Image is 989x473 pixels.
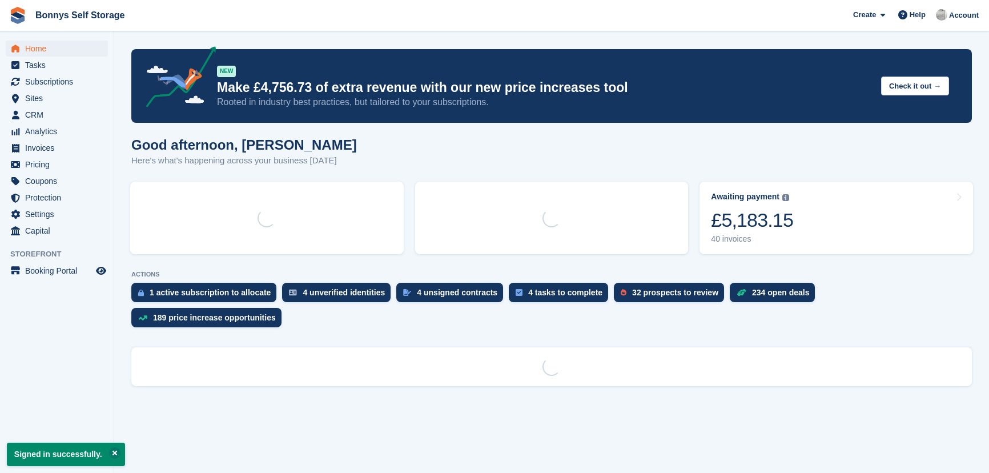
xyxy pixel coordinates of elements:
p: Signed in successfully. [7,443,125,466]
p: ACTIONS [131,271,972,278]
span: Account [949,10,979,21]
div: 32 prospects to review [632,288,718,297]
a: 1 active subscription to allocate [131,283,282,308]
img: price_increase_opportunities-93ffe204e8149a01c8c9dc8f82e8f89637d9d84a8eef4429ea346261dce0b2c0.svg [138,315,147,320]
a: menu [6,263,108,279]
div: Awaiting payment [711,192,779,202]
span: Home [25,41,94,57]
div: £5,183.15 [711,209,793,232]
span: Create [853,9,876,21]
a: menu [6,140,108,156]
a: Preview store [94,264,108,278]
a: 189 price increase opportunities [131,308,287,333]
img: active_subscription_to_allocate_icon-d502201f5373d7db506a760aba3b589e785aa758c864c3986d89f69b8ff3... [138,289,144,296]
div: NEW [217,66,236,77]
img: icon-info-grey-7440780725fd019a000dd9b08b2336e03edf1995a4989e88bcd33f0948082b44.svg [782,194,789,201]
a: 4 unverified identities [282,283,396,308]
a: menu [6,157,108,173]
span: Pricing [25,157,94,173]
a: menu [6,41,108,57]
a: menu [6,223,108,239]
a: menu [6,190,108,206]
span: Analytics [25,123,94,139]
img: stora-icon-8386f47178a22dfd0bd8f6a31ec36ba5ce8667c1dd55bd0f319d3a0aa187defe.svg [9,7,26,24]
a: 4 unsigned contracts [396,283,509,308]
a: menu [6,123,108,139]
a: menu [6,107,108,123]
div: 189 price increase opportunities [153,313,276,322]
img: prospect-51fa495bee0391a8d652442698ab0144808aea92771e9ea1ae160a38d050c398.svg [621,289,626,296]
a: menu [6,57,108,73]
span: Help [910,9,926,21]
p: Rooted in industry best practices, but tailored to your subscriptions. [217,96,872,109]
img: James Bonny [936,9,947,21]
a: menu [6,74,108,90]
p: Here's what's happening across your business [DATE] [131,154,357,167]
p: Make £4,756.73 of extra revenue with our new price increases tool [217,79,872,96]
span: Tasks [25,57,94,73]
a: 4 tasks to complete [509,283,614,308]
span: Coupons [25,173,94,189]
a: 32 prospects to review [614,283,730,308]
img: task-75834270c22a3079a89374b754ae025e5fb1db73e45f91037f5363f120a921f8.svg [516,289,522,296]
div: 1 active subscription to allocate [150,288,271,297]
a: Bonnys Self Storage [31,6,129,25]
span: CRM [25,107,94,123]
div: 4 tasks to complete [528,288,602,297]
div: 234 open deals [752,288,809,297]
span: Sites [25,90,94,106]
a: Awaiting payment £5,183.15 40 invoices [699,182,973,254]
span: Subscriptions [25,74,94,90]
button: Check it out → [881,77,949,95]
span: Storefront [10,248,114,260]
span: Protection [25,190,94,206]
a: menu [6,173,108,189]
h1: Good afternoon, [PERSON_NAME] [131,137,357,153]
span: Settings [25,206,94,222]
img: verify_identity-adf6edd0f0f0b5bbfe63781bf79b02c33cf7c696d77639b501bdc392416b5a36.svg [289,289,297,296]
img: contract_signature_icon-13c848040528278c33f63329250d36e43548de30e8caae1d1a13099fd9432cc5.svg [403,289,411,296]
span: Invoices [25,140,94,156]
div: 4 unsigned contracts [417,288,497,297]
img: deal-1b604bf984904fb50ccaf53a9ad4b4a5d6e5aea283cecdc64d6e3604feb123c2.svg [737,288,746,296]
a: 234 open deals [730,283,821,308]
span: Booking Portal [25,263,94,279]
a: menu [6,206,108,222]
div: 4 unverified identities [303,288,385,297]
a: menu [6,90,108,106]
span: Capital [25,223,94,239]
div: 40 invoices [711,234,793,244]
img: price-adjustments-announcement-icon-8257ccfd72463d97f412b2fc003d46551f7dbcb40ab6d574587a9cd5c0d94... [136,46,216,111]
